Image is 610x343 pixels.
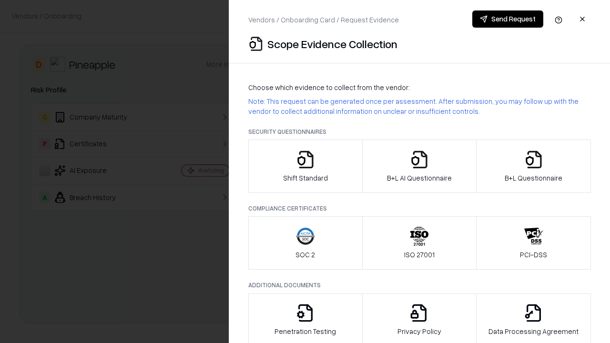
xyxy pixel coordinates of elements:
p: Shift Standard [283,173,328,183]
button: B+L AI Questionnaire [362,140,477,193]
p: Note: This request can be generated once per assessment. After submission, you may follow up with... [248,96,591,116]
p: PCI-DSS [520,250,547,260]
p: Penetration Testing [274,326,336,336]
button: SOC 2 [248,216,363,270]
button: Send Request [472,10,543,28]
p: Scope Evidence Collection [267,36,397,51]
p: Choose which evidence to collect from the vendor: [248,82,591,92]
p: Compliance Certificates [248,204,591,212]
p: Security Questionnaires [248,128,591,136]
button: PCI-DSS [476,216,591,270]
p: Additional Documents [248,281,591,289]
p: Vendors / Onboarding Card / Request Evidence [248,15,399,25]
p: Data Processing Agreement [488,326,579,336]
button: B+L Questionnaire [476,140,591,193]
p: SOC 2 [295,250,315,260]
p: Privacy Policy [397,326,441,336]
p: ISO 27001 [404,250,435,260]
p: B+L Questionnaire [505,173,562,183]
p: B+L AI Questionnaire [387,173,452,183]
button: Shift Standard [248,140,363,193]
button: ISO 27001 [362,216,477,270]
